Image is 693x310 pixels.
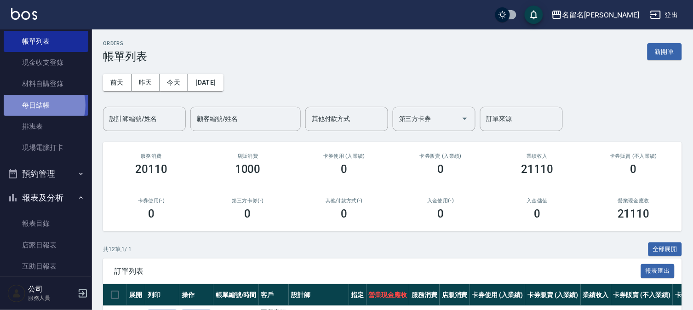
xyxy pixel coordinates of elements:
[548,6,643,24] button: 名留名[PERSON_NAME]
[259,284,289,306] th: 客戶
[4,31,88,52] a: 帳單列表
[367,284,410,306] th: 營業現金應收
[7,284,26,303] img: Person
[409,284,440,306] th: 服務消費
[188,74,223,91] button: [DATE]
[213,284,259,306] th: 帳單編號/時間
[403,153,478,159] h2: 卡券販賣 (入業績)
[4,52,88,73] a: 現金收支登錄
[4,213,88,234] a: 報表目錄
[103,50,147,63] h3: 帳單列表
[114,267,641,276] span: 訂單列表
[611,284,673,306] th: 卡券販賣 (不入業績)
[647,6,682,23] button: 登出
[4,116,88,137] a: 排班表
[403,198,478,204] h2: 入金使用(-)
[114,198,189,204] h2: 卡券使用(-)
[211,198,285,204] h2: 第三方卡券(-)
[437,207,444,220] h3: 0
[641,266,675,275] a: 報表匯出
[349,284,367,306] th: 指定
[596,198,671,204] h2: 營業現金應收
[160,74,189,91] button: 今天
[437,163,444,176] h3: 0
[28,285,75,294] h5: 公司
[148,207,155,220] h3: 0
[341,163,348,176] h3: 0
[440,284,470,306] th: 店販消費
[521,163,553,176] h3: 21110
[307,198,382,204] h2: 其他付款方式(-)
[103,74,132,91] button: 前天
[4,162,88,186] button: 預約管理
[11,8,37,20] img: Logo
[211,153,285,159] h2: 店販消費
[647,47,682,56] a: 新開單
[630,163,637,176] h3: 0
[647,43,682,60] button: 新開單
[114,153,189,159] h3: 服務消費
[4,186,88,210] button: 報表及分析
[500,198,574,204] h2: 入金儲值
[4,95,88,116] a: 每日結帳
[525,284,581,306] th: 卡券販賣 (入業績)
[179,284,213,306] th: 操作
[458,111,472,126] button: Open
[135,163,167,176] h3: 20110
[4,73,88,94] a: 材料自購登錄
[245,207,251,220] h3: 0
[4,235,88,256] a: 店家日報表
[4,137,88,158] a: 現場電腦打卡
[534,207,540,220] h3: 0
[596,153,671,159] h2: 卡券販賣 (不入業績)
[581,284,611,306] th: 業績收入
[103,245,132,253] p: 共 12 筆, 1 / 1
[145,284,179,306] th: 列印
[562,9,639,21] div: 名留名[PERSON_NAME]
[132,74,160,91] button: 昨天
[641,264,675,278] button: 報表匯出
[307,153,382,159] h2: 卡券使用 (入業績)
[525,6,543,24] button: save
[235,163,261,176] h3: 1000
[4,256,88,277] a: 互助日報表
[341,207,348,220] h3: 0
[470,284,526,306] th: 卡券使用 (入業績)
[648,242,682,257] button: 全部展開
[28,294,75,302] p: 服務人員
[127,284,145,306] th: 展開
[500,153,574,159] h2: 業績收入
[618,207,650,220] h3: 21110
[103,40,147,46] h2: ORDERS
[289,284,349,306] th: 設計師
